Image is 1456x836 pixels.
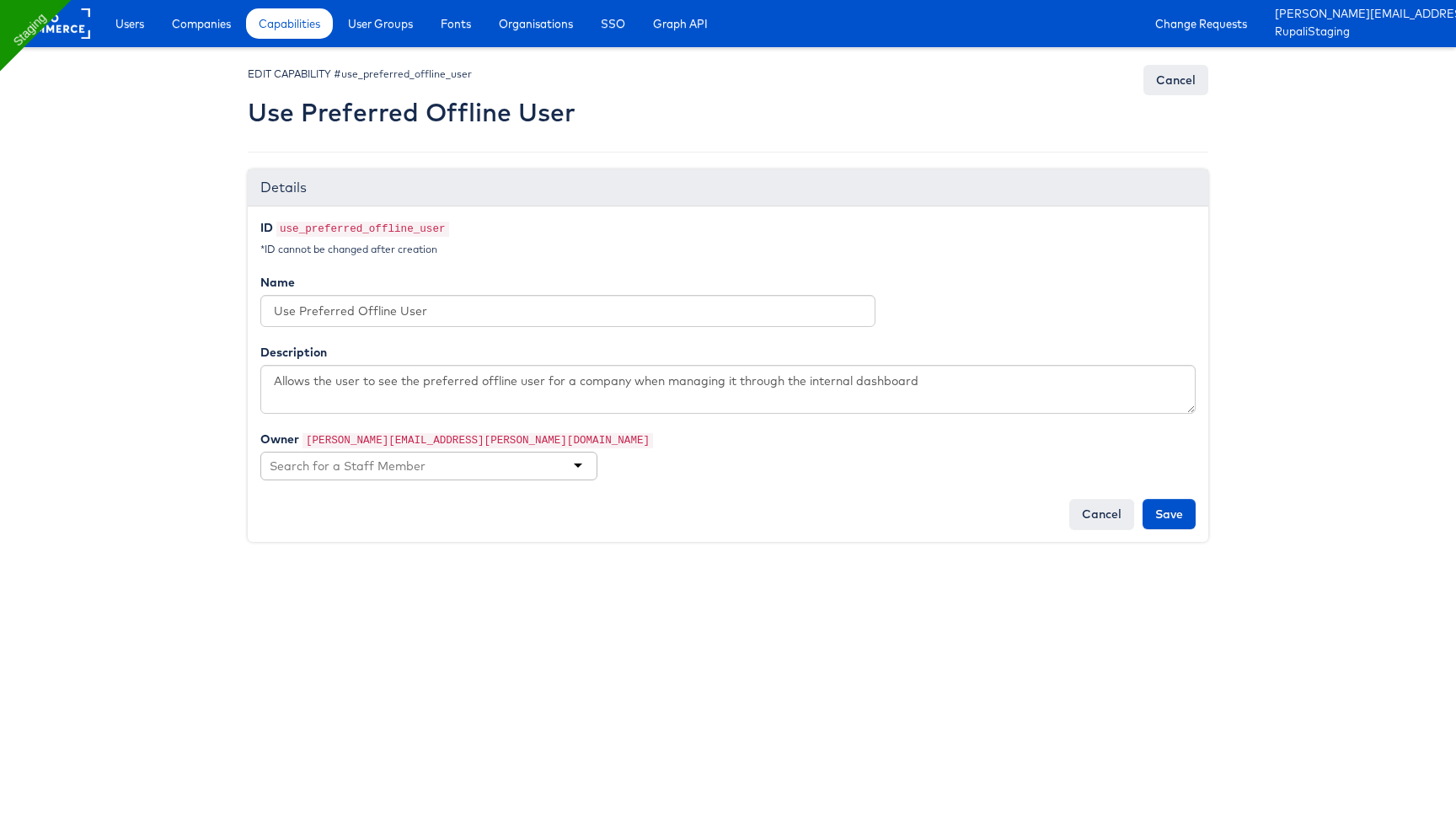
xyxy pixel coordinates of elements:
a: Organisations [486,8,586,39]
a: Cancel [1069,499,1134,529]
span: Users [115,15,144,32]
a: Cancel [1143,65,1208,95]
a: Companies [159,8,244,39]
span: Capabilities [259,15,320,32]
span: User Groups [348,15,413,32]
a: SSO [588,8,638,39]
label: ID [260,219,273,236]
span: Fonts [441,15,471,32]
small: *ID cannot be changed after creation [260,243,437,255]
small: EDIT CAPABILITY #use_preferred_offline_user [248,67,472,80]
a: Users [103,8,157,39]
textarea: Allows the user to see the preferred offline user for a company when managing it through the inte... [260,365,1196,414]
span: Companies [172,15,231,32]
a: RupaliStaging [1275,24,1443,41]
a: User Groups [335,8,426,39]
label: Owner [260,431,299,447]
div: Details [248,169,1208,206]
span: SSO [601,15,625,32]
a: Change Requests [1143,8,1260,39]
a: Graph API [640,8,720,39]
a: Capabilities [246,8,333,39]
a: [PERSON_NAME][EMAIL_ADDRESS][PERSON_NAME][DOMAIN_NAME] [1275,6,1443,24]
h2: Use Preferred Offline User [248,99,575,126]
label: Description [260,344,327,361]
span: Graph API [653,15,708,32]
a: Fonts [428,8,484,39]
label: Name [260,274,295,291]
code: use_preferred_offline_user [276,222,449,237]
input: Save [1143,499,1196,529]
input: Search for a Staff Member [270,458,428,474]
span: Organisations [499,15,573,32]
code: [PERSON_NAME][EMAIL_ADDRESS][PERSON_NAME][DOMAIN_NAME] [302,433,653,448]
